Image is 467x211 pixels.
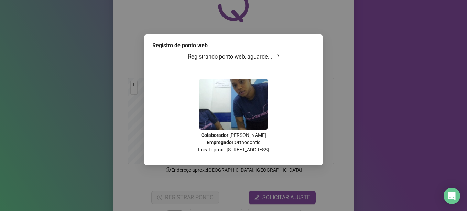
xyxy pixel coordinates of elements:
[152,52,315,61] h3: Registrando ponto web, aguarde...
[444,188,460,204] div: Open Intercom Messenger
[152,41,315,50] div: Registro de ponto web
[152,132,315,153] p: : [PERSON_NAME] : Orthodontic Local aprox.: [STREET_ADDRESS]
[201,132,228,138] strong: Colaborador
[207,140,233,145] strong: Empregador
[199,79,268,130] img: 9k=
[273,53,279,60] span: loading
